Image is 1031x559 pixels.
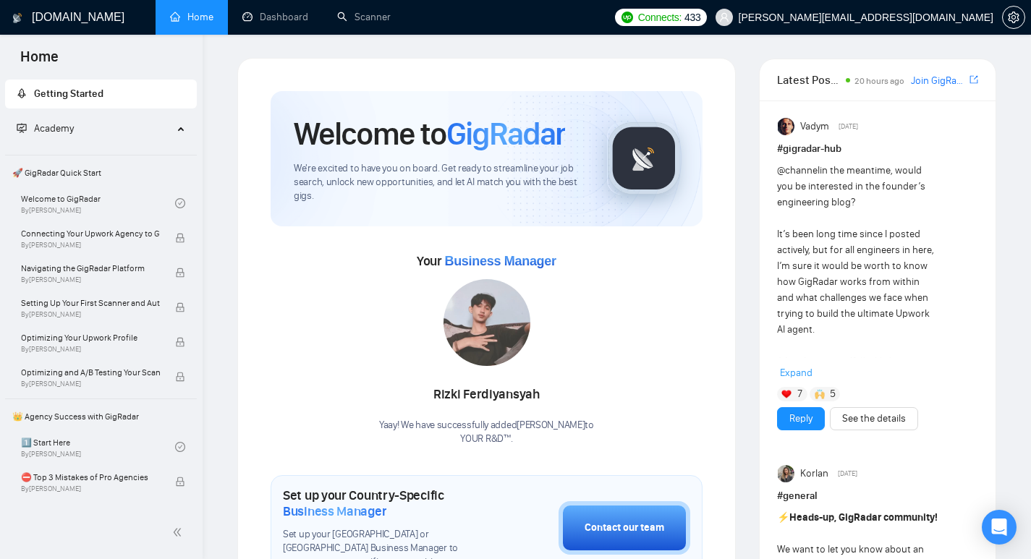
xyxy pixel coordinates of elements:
[417,253,556,269] span: Your
[283,503,386,519] span: Business Manager
[294,162,584,203] span: We're excited to have you on board. Get ready to streamline your job search, unlock new opportuni...
[830,387,836,401] span: 5
[337,11,391,23] a: searchScanner
[7,158,195,187] span: 🚀 GigRadar Quick Start
[719,12,729,22] span: user
[815,389,825,399] img: 🙌
[175,372,185,382] span: lock
[789,411,813,427] a: Reply
[172,525,187,539] span: double-left
[7,402,195,431] span: 👑 Agency Success with GigRadar
[379,419,594,446] div: Yaay! We have successfully added [PERSON_NAME] to
[444,279,530,366] img: 1698922928916-IMG-20231027-WA0014.jpg
[175,477,185,487] span: lock
[777,164,820,176] span: @channel
[379,383,594,407] div: Rizki Ferdiyansyah
[777,407,825,430] button: Reply
[970,74,978,85] span: export
[34,122,74,135] span: Academy
[21,505,160,519] span: 🌚 Rookie Traps for New Agencies
[21,187,175,219] a: Welcome to GigRadarBy[PERSON_NAME]
[830,407,918,430] button: See the details
[175,302,185,312] span: lock
[21,310,160,319] span: By [PERSON_NAME]
[777,488,978,504] h1: # general
[839,120,858,133] span: [DATE]
[800,119,829,135] span: Vadym
[21,380,160,388] span: By [PERSON_NAME]
[175,198,185,208] span: check-circle
[777,511,789,524] span: ⚡
[294,114,565,153] h1: Welcome to
[21,296,160,310] span: Setting Up Your First Scanner and Auto-Bidder
[1003,12,1024,23] span: setting
[9,46,70,77] span: Home
[175,442,185,452] span: check-circle
[446,114,565,153] span: GigRadar
[970,73,978,87] a: export
[175,268,185,278] span: lock
[21,345,160,354] span: By [PERSON_NAME]
[283,487,486,519] h1: Set up your Country-Specific
[242,11,308,23] a: dashboardDashboard
[777,71,842,89] span: Latest Posts from the GigRadar Community
[781,389,792,399] img: ❤️
[17,123,27,133] span: fund-projection-screen
[842,411,906,427] a: See the details
[21,485,160,493] span: By [PERSON_NAME]
[444,254,556,268] span: Business Manager
[21,330,160,345] span: Optimizing Your Upwork Profile
[17,88,27,98] span: rocket
[175,233,185,243] span: lock
[175,337,185,347] span: lock
[777,141,978,157] h1: # gigradar-hub
[21,470,160,485] span: ⛔ Top 3 Mistakes of Pro Agencies
[34,88,103,100] span: Getting Started
[789,511,938,524] strong: Heads-up, GigRadar community!
[621,12,633,23] img: upwork-logo.png
[21,226,160,241] span: Connecting Your Upwork Agency to GigRadar
[684,9,700,25] span: 433
[838,467,857,480] span: [DATE]
[854,76,904,86] span: 20 hours ago
[17,122,74,135] span: Academy
[780,367,813,379] span: Expand
[21,241,160,249] span: By [PERSON_NAME]
[1002,12,1025,23] a: setting
[21,365,160,380] span: Optimizing and A/B Testing Your Scanner for Better Results
[797,387,802,401] span: 7
[379,432,594,446] p: YOUR R&D™ .
[559,501,690,555] button: Contact our team
[911,73,967,89] a: Join GigRadar Slack Community
[800,466,828,482] span: Korlan
[21,261,160,276] span: Navigating the GigRadar Platform
[638,9,682,25] span: Connects:
[778,118,795,135] img: Vadym
[170,11,213,23] a: homeHome
[12,7,22,30] img: logo
[5,80,197,108] li: Getting Started
[21,276,160,284] span: By [PERSON_NAME]
[778,465,795,482] img: Korlan
[21,431,175,463] a: 1️⃣ Start HereBy[PERSON_NAME]
[982,510,1017,545] div: Open Intercom Messenger
[1002,6,1025,29] button: setting
[585,520,664,536] div: Contact our team
[608,122,680,195] img: gigradar-logo.png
